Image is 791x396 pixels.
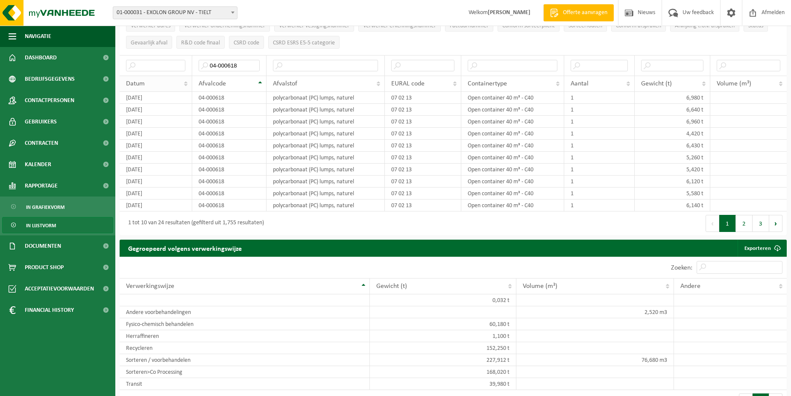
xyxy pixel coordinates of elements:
[25,299,74,321] span: Financial History
[120,92,192,104] td: [DATE]
[120,366,370,378] td: Sorteren>Co Processing
[461,116,565,128] td: Open container 40 m³ - C40
[461,199,565,211] td: Open container 40 m³ - C40
[385,128,461,140] td: 07 02 13
[488,9,530,16] strong: [PERSON_NAME]
[564,104,635,116] td: 1
[26,199,64,215] span: In grafiekvorm
[680,283,700,290] span: Andere
[25,235,61,257] span: Documenten
[461,188,565,199] td: Open container 40 m³ - C40
[461,92,565,104] td: Open container 40 m³ - C40
[25,154,51,175] span: Kalender
[181,40,220,46] span: R&D code finaal
[769,215,782,232] button: Next
[25,26,51,47] span: Navigatie
[635,164,710,176] td: 5,420 t
[385,199,461,211] td: 07 02 13
[635,199,710,211] td: 6,140 t
[273,80,297,87] span: Afvalstof
[523,283,557,290] span: Volume (m³)
[516,354,674,366] td: 76,680 m3
[2,217,113,233] a: In lijstvorm
[120,140,192,152] td: [DATE]
[564,140,635,152] td: 1
[385,164,461,176] td: 07 02 13
[753,215,769,232] button: 3
[25,175,58,197] span: Rapportage
[370,342,516,354] td: 152,250 t
[199,80,226,87] span: Afvalcode
[370,294,516,306] td: 0,032 t
[267,199,385,211] td: polycarbonaat (PC) lumps, naturel
[461,128,565,140] td: Open container 40 m³ - C40
[267,176,385,188] td: polycarbonaat (PC) lumps, naturel
[267,140,385,152] td: polycarbonaat (PC) lumps, naturel
[641,80,672,87] span: Gewicht (t)
[370,330,516,342] td: 1,100 t
[120,378,370,390] td: Transit
[267,164,385,176] td: polycarbonaat (PC) lumps, naturel
[192,164,267,176] td: 04-000618
[461,140,565,152] td: Open container 40 m³ - C40
[2,199,113,215] a: In grafiekvorm
[267,116,385,128] td: polycarbonaat (PC) lumps, naturel
[370,318,516,330] td: 60,180 t
[738,240,786,257] a: Exporteren
[635,140,710,152] td: 6,430 t
[370,366,516,378] td: 168,020 t
[267,128,385,140] td: polycarbonaat (PC) lumps, naturel
[385,152,461,164] td: 07 02 13
[267,92,385,104] td: polycarbonaat (PC) lumps, naturel
[461,176,565,188] td: Open container 40 m³ - C40
[267,152,385,164] td: polycarbonaat (PC) lumps, naturel
[385,140,461,152] td: 07 02 13
[192,176,267,188] td: 04-000618
[120,318,370,330] td: Fysico-chemisch behandelen
[561,9,609,17] span: Offerte aanvragen
[635,188,710,199] td: 5,580 t
[25,111,57,132] span: Gebruikers
[120,306,370,318] td: Andere voorbehandelingen
[370,354,516,366] td: 227,912 t
[516,306,674,318] td: 2,520 m3
[543,4,614,21] a: Offerte aanvragen
[736,215,753,232] button: 2
[571,80,589,87] span: Aantal
[192,199,267,211] td: 04-000618
[131,40,167,46] span: Gevaarlijk afval
[234,40,259,46] span: CSRD code
[370,378,516,390] td: 39,980 t
[273,40,335,46] span: CSRD ESRS E5-5 categorie
[468,80,507,87] span: Containertype
[126,36,172,49] button: Gevaarlijk afval : Activate to sort
[391,80,425,87] span: EURAL code
[385,188,461,199] td: 07 02 13
[124,216,264,231] div: 1 tot 10 van 24 resultaten (gefilterd uit 1,755 resultaten)
[126,283,174,290] span: Verwerkingswijze
[126,80,145,87] span: Datum
[564,152,635,164] td: 1
[113,7,237,19] span: 01-000031 - EXOLON GROUP NV - TIELT
[120,199,192,211] td: [DATE]
[564,164,635,176] td: 1
[120,152,192,164] td: [DATE]
[120,188,192,199] td: [DATE]
[192,128,267,140] td: 04-000618
[229,36,264,49] button: CSRD codeCSRD code: Activate to sort
[25,132,58,154] span: Contracten
[120,176,192,188] td: [DATE]
[25,90,74,111] span: Contactpersonen
[120,240,250,256] h2: Gegroepeerd volgens verwerkingswijze
[385,176,461,188] td: 07 02 13
[120,116,192,128] td: [DATE]
[176,36,225,49] button: R&D code finaalR&amp;D code finaal: Activate to sort
[268,36,340,49] button: CSRD ESRS E5-5 categorieCSRD ESRS E5-5 categorie: Activate to sort
[120,342,370,354] td: Recycleren
[635,152,710,164] td: 5,260 t
[564,92,635,104] td: 1
[120,354,370,366] td: Sorteren / voorbehandelen
[192,104,267,116] td: 04-000618
[635,128,710,140] td: 4,420 t
[635,176,710,188] td: 6,120 t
